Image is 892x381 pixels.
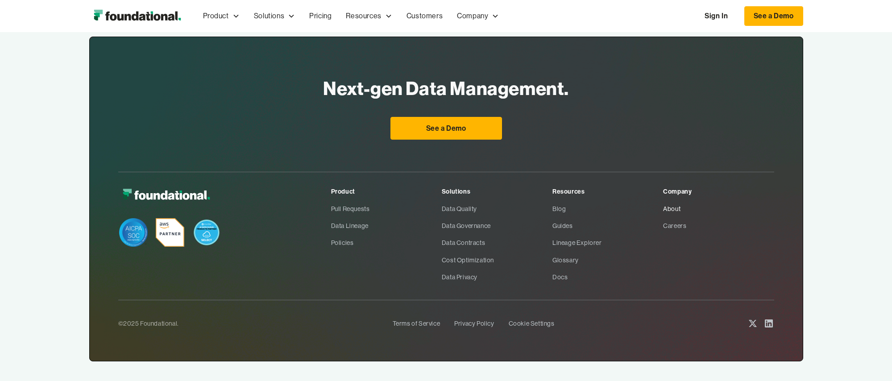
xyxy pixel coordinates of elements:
div: Product [196,1,247,31]
a: home [89,7,185,25]
a: Terms of Service [393,315,440,332]
div: Resources [346,10,381,22]
div: Product [331,186,442,196]
a: Data Contracts [442,234,552,251]
img: Foundational Logo White [118,186,214,204]
a: Sign In [696,7,737,25]
div: Solutions [247,1,302,31]
a: Customers [399,1,450,31]
a: Data Privacy [442,269,552,286]
a: Glossary [552,252,663,269]
div: ©2025 Foundational. [118,319,386,328]
a: Data Quality [442,200,552,217]
iframe: Chat Widget [731,277,892,381]
a: Cost Optimization [442,252,552,269]
div: Resources [552,186,663,196]
h2: Next-gen Data Management. [323,75,569,102]
div: Resources [339,1,399,31]
a: See a Demo [744,6,803,26]
div: Solutions [442,186,552,196]
a: Pricing [302,1,339,31]
img: Foundational Logo [89,7,185,25]
a: Policies [331,234,442,251]
div: Company [457,10,488,22]
a: Careers [663,217,774,234]
a: Guides [552,217,663,234]
a: Data Lineage [331,217,442,234]
a: See a Demo [390,117,502,140]
a: Docs [552,269,663,286]
div: Company [450,1,506,31]
a: Lineage Explorer [552,234,663,251]
a: About [663,200,774,217]
a: Data Governance [442,217,552,234]
a: Blog [552,200,663,217]
div: Solutions [254,10,284,22]
div: Product [203,10,229,22]
a: Privacy Policy [454,315,494,332]
a: Pull Requests [331,200,442,217]
div: Company [663,186,774,196]
img: SOC Badge [119,218,148,247]
a: Cookie Settings [509,315,555,332]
